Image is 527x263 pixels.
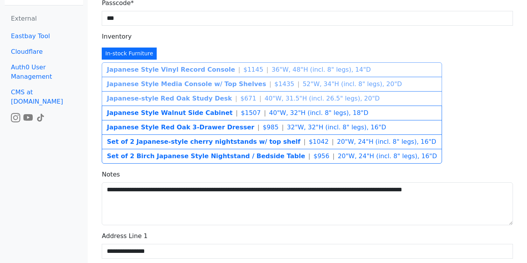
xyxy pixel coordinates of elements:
[102,60,442,164] div: Vertical in-stock group
[313,152,329,160] span: $ 956
[308,152,310,160] span: |
[36,113,45,121] a: Watch the build video or pictures on TikTok
[102,170,120,179] label: Notes
[309,138,329,145] span: $ 1042
[23,113,33,121] a: Watch the build video or pictures on YouTube
[332,138,334,145] span: |
[11,113,20,121] a: Watch the build video or pictures on Instagram
[241,109,261,116] span: $ 1507
[107,108,437,118] div: 4NORmYizcIOZxDUCMk5XPS
[258,124,260,131] span: |
[236,109,238,116] span: |
[102,231,147,241] label: Address Line 1
[107,152,437,161] div: 1ImiAPyZzFWiv304KHkTsq
[5,28,83,44] a: Eastbay Tool
[107,109,232,116] b: Japanese Style Walnut Side Cabinet
[107,137,437,147] div: 2NPSwDmB17xWNaBK6DUQiP
[5,60,83,85] a: Auth0 User Management
[263,124,279,131] span: $ 985
[107,123,437,132] div: RNhZvhsUoPI979L4ctJe4
[102,48,157,60] button: In-stock Furniture
[5,44,83,60] a: Cloudflare
[107,124,254,131] b: Japanese Style Red Oak 3-Drawer Dresser
[264,109,266,116] span: |
[102,33,131,40] span: Inventory
[332,152,334,160] span: |
[282,124,284,131] span: |
[107,152,305,160] b: Set of 2 Birch Japanese Style Nightstand / Bedside Table
[107,138,300,145] b: Set of 2 Japanese-style cherry nightstands w/ top shelf
[304,138,306,145] span: |
[5,85,83,109] a: CMS at [DOMAIN_NAME]
[11,15,37,22] span: External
